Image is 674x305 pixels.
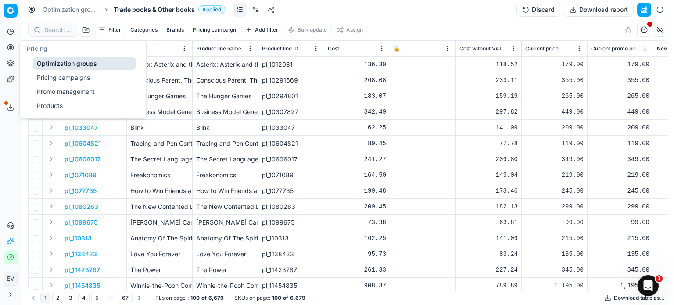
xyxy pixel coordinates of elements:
[44,25,72,34] input: Search by SKU or title
[459,187,518,195] div: 173.46
[591,45,641,52] span: Current promo price
[196,266,255,274] div: The Power
[262,171,320,179] div: pl_1071089
[163,25,187,35] button: Brands
[656,275,663,282] span: 1
[241,25,282,35] button: Add filter
[459,139,518,148] div: 77.78
[196,108,255,116] div: Business Model Generation
[591,155,649,164] div: 349.00
[591,187,649,195] div: 245.00
[591,108,649,116] div: 449.00
[328,171,386,179] div: 164.50
[328,250,386,258] div: 95.73
[262,218,320,227] div: pl_1099675
[28,293,39,303] button: Go to previous page
[130,108,189,116] p: Business Model Generation
[591,60,649,69] div: 179.00
[591,266,649,274] div: 345.00
[40,293,50,303] button: 1
[262,60,320,69] div: pl_1012081
[198,5,225,14] span: Applied
[4,272,18,286] button: EV
[65,250,97,258] button: pl_1138423
[196,45,241,52] span: Product line name
[130,234,189,243] p: Anatomy Of The Spirit
[27,45,47,52] span: Pricing
[46,122,57,133] button: Expand
[43,5,99,14] a: Optimization groups
[65,234,92,243] p: pl_110313
[328,45,339,52] span: Cost
[196,250,255,258] div: Love You Forever
[262,250,320,258] div: pl_1138423
[130,250,189,258] p: Love You Forever
[130,218,189,227] p: [PERSON_NAME] Can Moo! Can You?: [PERSON_NAME] Book of Wonderful Noises
[208,294,224,301] strong: 6,679
[262,123,320,132] div: pl_1033047
[190,294,200,301] strong: 100
[114,5,195,14] span: Trade books & Other books
[591,202,649,211] div: 299.00
[196,76,255,85] div: Conscious Parent, The
[328,234,386,243] div: 162.25
[525,171,584,179] div: 219.00
[65,266,100,274] p: pl_11423787
[130,76,189,85] p: Conscious Parent, The
[591,123,649,132] div: 209.00
[196,155,255,164] div: The Secret Language of Your Body
[196,218,255,227] div: [PERSON_NAME] Can Moo! Can You?: [PERSON_NAME] Book of Wonderful Noises
[114,5,225,14] span: Trade books & Other booksApplied
[262,281,320,290] div: pl_11454835
[65,218,97,227] button: pl_1099675
[134,293,145,303] button: Go to next page
[196,60,255,69] div: Asterix: Asterix and the Roman Agent
[525,139,584,148] div: 119.00
[516,3,560,17] button: Discard
[65,187,97,195] button: pl_1077735
[46,217,57,227] button: Expand
[591,234,649,243] div: 215.00
[459,202,518,211] div: 182.13
[65,171,97,179] button: pl_1071089
[65,139,101,148] button: pl_10604821
[196,139,255,148] div: Tracing and Pen Control [With Wipe Clean Pen]
[525,281,584,290] div: 1,195.00
[33,57,136,70] a: Optimization groups
[155,294,224,301] div: :
[201,294,207,301] strong: of
[196,187,255,195] div: How to Win Friends and Influence People
[283,294,288,301] strong: of
[459,266,518,274] div: 227.24
[602,293,667,303] button: Download table as...
[525,123,584,132] div: 209.00
[328,123,386,132] div: 162.25
[130,123,189,132] p: Blink
[262,155,320,164] div: pl_10606017
[196,202,255,211] div: The New Contented Little Baby Book
[46,280,57,291] button: Expand
[130,171,189,179] p: Freakonomics
[262,108,320,116] div: pl_10307827
[525,187,584,195] div: 245.00
[78,293,90,303] button: 4
[130,202,189,211] p: The New Contented Little Baby Book
[262,76,320,85] div: pl_10291669
[284,25,331,35] button: Bulk update
[564,3,634,17] button: Download report
[91,293,102,303] button: 5
[262,234,320,243] div: pl_110313
[28,292,145,304] nav: pagination
[459,234,518,243] div: 141.09
[65,202,98,211] button: pl_1080263
[328,92,386,100] div: 183.07
[43,5,225,14] nav: breadcrumb
[525,202,584,211] div: 299.00
[46,201,57,212] button: Expand
[591,281,649,290] div: 1,195.00
[262,139,320,148] div: pl_10604821
[525,250,584,258] div: 135.00
[65,155,100,164] button: pl_10606017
